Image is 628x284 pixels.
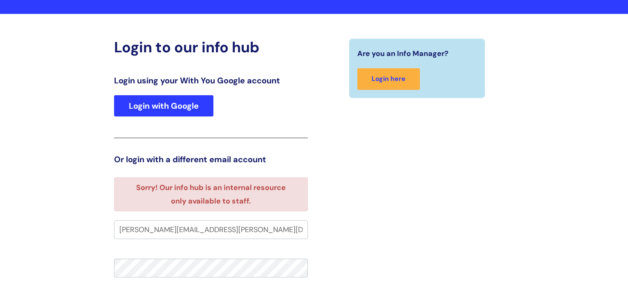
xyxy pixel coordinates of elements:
[357,47,449,60] span: Are you an Info Manager?
[357,68,420,90] a: Login here
[114,220,308,239] input: Your e-mail address
[114,76,308,85] h3: Login using your With You Google account
[114,154,308,164] h3: Or login with a different email account
[114,38,308,56] h2: Login to our info hub
[114,95,213,116] a: Login with Google
[128,181,293,208] li: Sorry! Our info hub is an internal resource only available to staff.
